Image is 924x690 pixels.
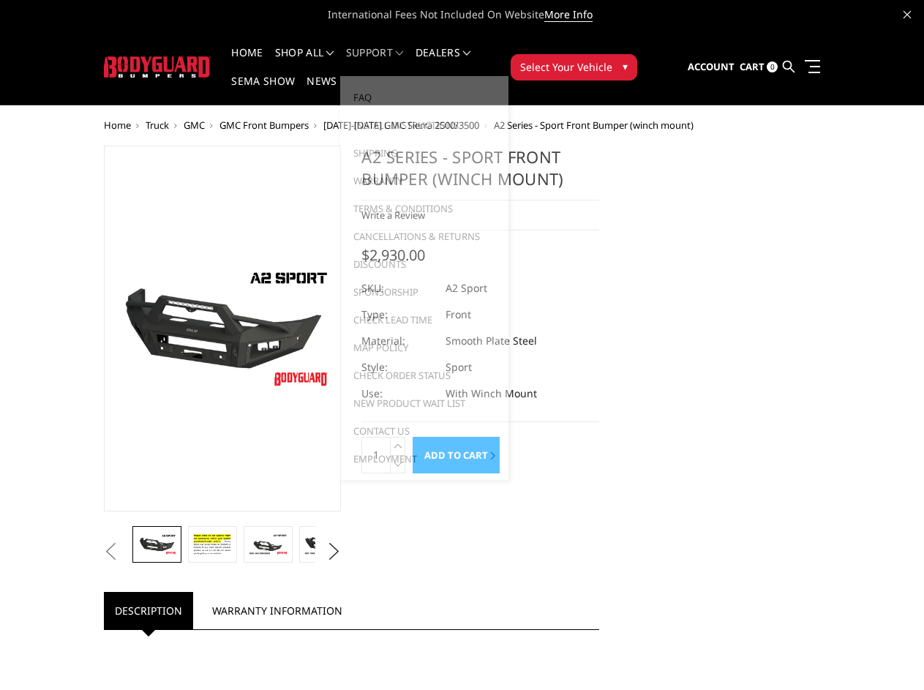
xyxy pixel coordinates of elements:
[104,592,193,629] a: Description
[416,48,471,76] a: Dealers
[688,48,735,87] a: Account
[740,60,765,73] span: Cart
[100,541,122,563] button: Previous
[104,119,131,132] a: Home
[346,278,503,306] a: Sponsorship
[767,61,778,72] span: 0
[346,48,404,76] a: Support
[346,250,503,278] a: Discounts
[740,48,778,87] a: Cart 0
[511,54,637,80] button: Select Your Vehicle
[346,334,503,361] a: MAP Policy
[544,7,593,22] a: More Info
[346,445,503,473] a: Employment
[192,531,232,558] img: A2 Series - Sport Front Bumper (winch mount)
[346,111,503,139] a: Install Instructions
[346,83,503,111] a: FAQ
[323,119,479,132] a: [DATE]-[DATE] GMC Sierra 2500/3500
[346,167,503,195] a: Warranty
[201,592,353,629] a: Warranty Information
[688,60,735,73] span: Account
[623,59,628,74] span: ▾
[520,59,612,75] span: Select Your Vehicle
[219,119,309,132] a: GMC Front Bumpers
[494,119,694,132] span: A2 Series - Sport Front Bumper (winch mount)
[104,146,342,511] a: A2 Series - Sport Front Bumper (winch mount)
[231,48,263,76] a: Home
[346,417,503,445] a: Contact Us
[137,533,176,555] img: A2 Series - Sport Front Bumper (winch mount)
[346,222,503,250] a: Cancellations & Returns
[184,119,205,132] a: GMC
[307,76,337,105] a: News
[346,389,503,417] a: New Product Wait List
[346,139,503,167] a: Shipping
[108,264,337,393] img: A2 Series - Sport Front Bumper (winch mount)
[346,195,503,222] a: Terms & Conditions
[146,119,169,132] a: Truck
[346,361,503,389] a: Check Order Status
[304,533,343,555] img: A2 Series - Sport Front Bumper (winch mount)
[346,306,503,334] a: Check Lead Time
[104,56,211,78] img: BODYGUARD BUMPERS
[323,541,345,563] button: Next
[248,533,288,555] img: A2 Series - Sport Front Bumper (winch mount)
[231,76,295,105] a: SEMA Show
[275,48,334,76] a: shop all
